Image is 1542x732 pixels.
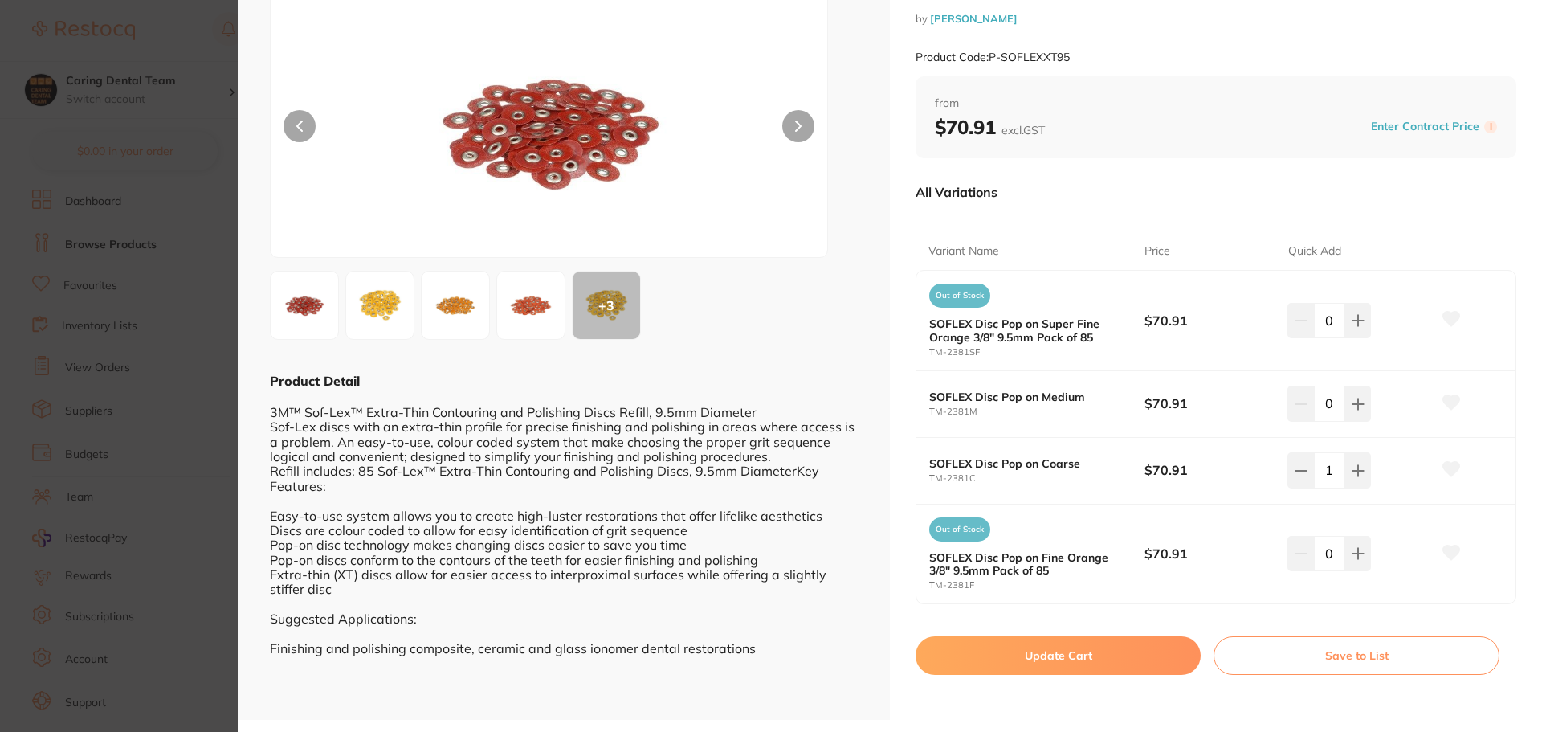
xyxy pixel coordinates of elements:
[1366,119,1484,134] button: Enter Contract Price
[502,276,560,334] img: ODFNLmpwZw
[270,373,360,389] b: Product Detail
[1144,545,1274,562] b: $70.91
[929,391,1123,403] b: SOFLEX Disc Pop on Medium
[929,580,1144,591] small: TM-2381F
[929,317,1123,343] b: SOFLEX Disc Pop on Super Fine Orange 3/8" 9.5mm Pack of 85
[1144,395,1274,412] b: $70.91
[1144,243,1170,260] p: Price
[929,551,1123,577] b: SOFLEX Disc Pop on Fine Orange 3/8" 9.5mm Pack of 85
[929,473,1144,484] small: TM-2381C
[928,243,999,260] p: Variant Name
[935,115,1045,139] b: $70.91
[426,276,484,334] img: ODFGLmpwZw
[929,457,1123,470] b: SOFLEX Disc Pop on Coarse
[929,517,990,542] span: Out of Stock
[1484,121,1497,133] label: i
[929,347,1144,358] small: TM-2381SF
[382,3,716,257] img: ODFDLmpwZw
[1288,243,1341,260] p: Quick Add
[929,407,1144,417] small: TM-2381M
[572,271,641,340] button: +3
[916,636,1201,675] button: Update Cart
[1001,123,1045,137] span: excl. GST
[1144,461,1274,479] b: $70.91
[270,390,858,685] div: 3M™ Sof-Lex™ Extra-Thin Contouring and Polishing Discs Refill, 9.5mm Diameter Sof-Lex discs with ...
[929,284,990,308] span: Out of Stock
[930,12,1018,25] a: [PERSON_NAME]
[1144,312,1274,329] b: $70.91
[573,272,640,339] div: + 3
[1214,636,1499,675] button: Save to List
[916,184,997,200] p: All Variations
[935,96,1497,112] span: from
[916,13,1516,25] small: by
[916,51,1070,64] small: Product Code: P-SOFLEXXT95
[275,276,333,334] img: ODFDLmpwZw
[351,276,409,334] img: ODFTRi5qcGc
